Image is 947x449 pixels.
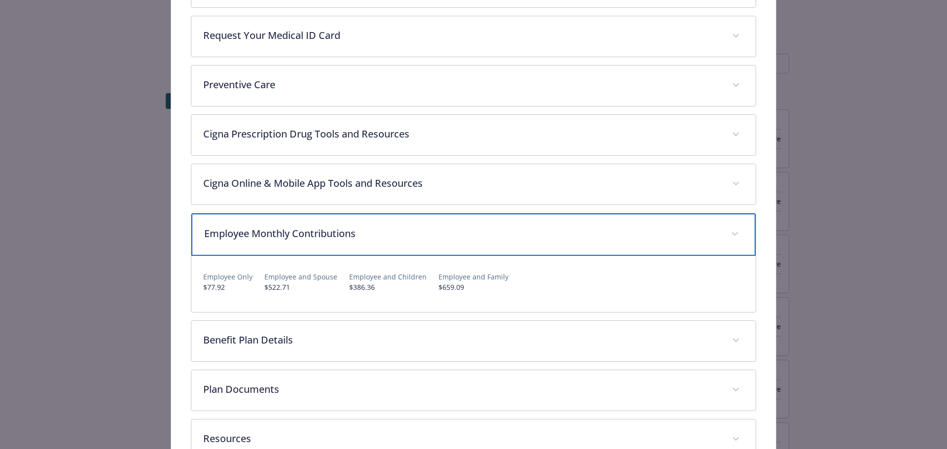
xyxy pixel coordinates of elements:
[191,213,756,256] div: Employee Monthly Contributions
[438,282,509,292] p: $659.09
[203,77,721,92] p: Preventive Care
[191,164,756,205] div: Cigna Online & Mobile App Tools and Resources
[203,176,721,191] p: Cigna Online & Mobile App Tools and Resources
[191,256,756,312] div: Employee Monthly Contributions
[203,127,721,141] p: Cigna Prescription Drug Tools and Resources
[438,272,509,282] p: Employee and Family
[264,272,337,282] p: Employee and Spouse
[191,370,756,411] div: Plan Documents
[203,28,721,43] p: Request Your Medical ID Card
[204,226,720,241] p: Employee Monthly Contributions
[203,272,253,282] p: Employee Only
[203,282,253,292] p: $77.92
[191,115,756,155] div: Cigna Prescription Drug Tools and Resources
[203,431,721,446] p: Resources
[349,282,427,292] p: $386.36
[203,382,721,397] p: Plan Documents
[264,282,337,292] p: $522.71
[191,66,756,106] div: Preventive Care
[349,272,427,282] p: Employee and Children
[191,321,756,361] div: Benefit Plan Details
[203,333,721,347] p: Benefit Plan Details
[191,16,756,57] div: Request Your Medical ID Card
